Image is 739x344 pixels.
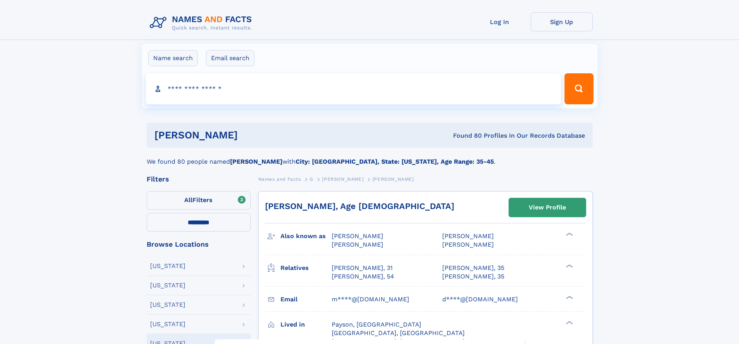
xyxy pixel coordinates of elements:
[564,295,573,300] div: ❯
[332,241,383,248] span: [PERSON_NAME]
[258,174,301,184] a: Names and Facts
[529,199,566,216] div: View Profile
[280,293,332,306] h3: Email
[310,174,313,184] a: G
[230,158,282,165] b: [PERSON_NAME]
[154,130,346,140] h1: [PERSON_NAME]
[150,302,185,308] div: [US_STATE]
[147,191,251,210] label: Filters
[564,263,573,268] div: ❯
[147,148,593,166] div: We found 80 people named with .
[184,196,192,204] span: All
[564,320,573,325] div: ❯
[564,73,593,104] button: Search Button
[442,264,504,272] a: [PERSON_NAME], 35
[296,158,494,165] b: City: [GEOGRAPHIC_DATA], State: [US_STATE], Age Range: 35-45
[345,131,585,140] div: Found 80 Profiles In Our Records Database
[146,73,561,104] input: search input
[147,176,251,183] div: Filters
[265,201,454,211] a: [PERSON_NAME], Age [DEMOGRAPHIC_DATA]
[332,272,394,281] a: [PERSON_NAME], 54
[332,321,421,328] span: Payson, [GEOGRAPHIC_DATA]
[148,50,198,66] label: Name search
[310,176,313,182] span: G
[332,232,383,240] span: [PERSON_NAME]
[469,12,531,31] a: Log In
[280,261,332,275] h3: Relatives
[509,198,586,217] a: View Profile
[332,329,465,337] span: [GEOGRAPHIC_DATA], [GEOGRAPHIC_DATA]
[531,12,593,31] a: Sign Up
[147,12,258,33] img: Logo Names and Facts
[442,232,494,240] span: [PERSON_NAME]
[150,263,185,269] div: [US_STATE]
[442,241,494,248] span: [PERSON_NAME]
[322,176,363,182] span: [PERSON_NAME]
[280,318,332,331] h3: Lived in
[150,321,185,327] div: [US_STATE]
[150,282,185,289] div: [US_STATE]
[147,241,251,248] div: Browse Locations
[280,230,332,243] h3: Also known as
[564,232,573,237] div: ❯
[322,174,363,184] a: [PERSON_NAME]
[206,50,254,66] label: Email search
[332,264,393,272] a: [PERSON_NAME], 31
[372,176,414,182] span: [PERSON_NAME]
[442,272,504,281] a: [PERSON_NAME], 35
